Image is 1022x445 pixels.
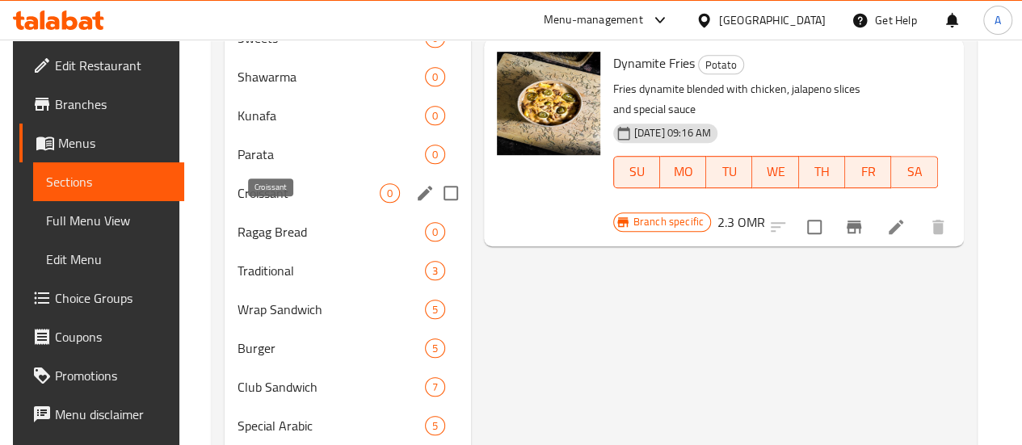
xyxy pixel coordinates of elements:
div: Wrap Sandwich5 [225,290,471,329]
div: items [425,338,445,358]
span: 0 [426,69,444,85]
div: Parata0 [225,135,471,174]
div: Ragag Bread0 [225,212,471,251]
button: TH [799,156,845,188]
div: Potato [698,55,744,74]
a: Full Menu View [33,201,183,240]
span: Coupons [55,327,170,346]
span: Shawarma [238,67,425,86]
button: TU [706,156,752,188]
span: Sections [46,172,170,191]
div: Club Sandwich7 [225,367,471,406]
div: items [425,377,445,397]
div: Burger5 [225,329,471,367]
div: Menu-management [544,10,643,30]
a: Edit Menu [33,240,183,279]
a: Branches [19,85,183,124]
div: items [380,183,400,203]
span: Choice Groups [55,288,170,308]
h6: 2.3 OMR [717,211,765,233]
div: items [425,222,445,241]
button: delete [919,208,957,246]
span: Ragag Bread [238,222,425,241]
a: Edit Restaurant [19,46,183,85]
a: Promotions [19,356,183,395]
span: Promotions [55,366,170,385]
span: A [995,11,1001,29]
a: Menu disclaimer [19,395,183,434]
div: items [425,145,445,164]
span: Wrap Sandwich [238,300,425,319]
button: WE [752,156,798,188]
button: edit [413,181,437,205]
div: [GEOGRAPHIC_DATA] [719,11,826,29]
span: FR [852,160,885,183]
button: MO [660,156,706,188]
span: Dynamite Fries [613,51,695,75]
span: Menus [58,133,170,153]
div: items [425,416,445,435]
span: 5 [426,418,444,434]
button: Branch-specific-item [835,208,873,246]
div: items [425,300,445,319]
img: Dynamite Fries [497,52,600,155]
span: [DATE] 09:16 AM [628,125,717,141]
span: Parata [238,145,425,164]
a: Coupons [19,317,183,356]
div: items [425,67,445,86]
span: Special Arabic [238,416,425,435]
span: Menu disclaimer [55,405,170,424]
span: 0 [426,108,444,124]
a: Choice Groups [19,279,183,317]
span: 5 [426,341,444,356]
span: MO [667,160,700,183]
span: Potato [699,56,743,74]
a: Edit menu item [886,217,906,237]
div: Croissant0edit [225,174,471,212]
span: 7 [426,380,444,395]
button: SU [613,156,660,188]
span: Branch specific [627,214,710,229]
span: WE [759,160,792,183]
span: Branches [55,94,170,114]
a: Sections [33,162,183,201]
button: FR [845,156,891,188]
span: Kunafa [238,106,425,125]
span: TU [713,160,746,183]
span: 0 [426,147,444,162]
span: Croissant [238,183,380,203]
span: Burger [238,338,425,358]
div: Traditional3 [225,251,471,290]
span: 3 [426,263,444,279]
div: items [425,106,445,125]
p: Fries dynamite blended with chicken, jalapeno slices and special sauce [613,79,938,120]
span: Edit Menu [46,250,170,269]
div: Shawarma0 [225,57,471,96]
span: Select to update [797,210,831,244]
button: SA [891,156,937,188]
span: TH [805,160,839,183]
span: 0 [426,225,444,240]
div: Special Arabic5 [225,406,471,445]
a: Menus [19,124,183,162]
span: SU [620,160,654,183]
span: SA [898,160,931,183]
div: items [425,261,445,280]
span: 0 [381,186,399,201]
span: 5 [426,302,444,317]
span: Traditional [238,261,425,280]
div: Kunafa0 [225,96,471,135]
span: Club Sandwich [238,377,425,397]
span: Full Menu View [46,211,170,230]
span: Edit Restaurant [55,56,170,75]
